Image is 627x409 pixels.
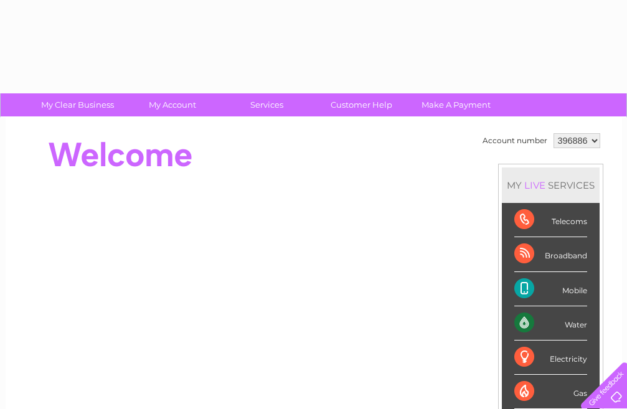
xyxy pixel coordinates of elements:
[514,272,587,306] div: Mobile
[405,93,507,116] a: Make A Payment
[514,306,587,341] div: Water
[514,375,587,409] div: Gas
[502,167,600,203] div: MY SERVICES
[215,93,318,116] a: Services
[479,130,550,151] td: Account number
[522,179,548,191] div: LIVE
[514,203,587,237] div: Telecoms
[310,93,413,116] a: Customer Help
[514,341,587,375] div: Electricity
[514,237,587,271] div: Broadband
[26,93,129,116] a: My Clear Business
[121,93,224,116] a: My Account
